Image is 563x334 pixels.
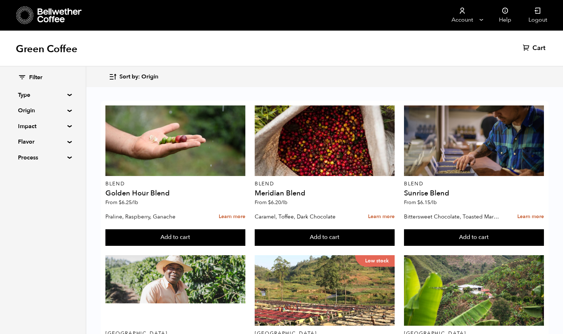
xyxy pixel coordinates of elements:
[255,190,395,197] h4: Meridian Blend
[255,255,395,326] a: Low stock
[105,190,245,197] h4: Golden Hour Blend
[368,209,395,225] a: Learn more
[105,229,245,246] button: Add to cart
[29,74,42,82] span: Filter
[281,199,287,206] span: /lb
[404,181,544,186] p: Blend
[523,44,547,53] a: Cart
[119,73,158,81] span: Sort by: Origin
[119,199,138,206] bdi: 6.25
[517,209,544,225] a: Learn more
[18,106,68,115] summary: Origin
[417,199,420,206] span: $
[105,181,245,186] p: Blend
[268,199,287,206] bdi: 6.20
[16,42,77,55] h1: Green Coffee
[18,137,68,146] summary: Flavor
[105,211,201,222] p: Praline, Raspberry, Ganache
[18,91,68,99] summary: Type
[105,199,138,206] span: From
[404,229,544,246] button: Add to cart
[355,255,395,267] p: Low stock
[255,211,350,222] p: Caramel, Toffee, Dark Chocolate
[417,199,437,206] bdi: 6.15
[404,211,499,222] p: Bittersweet Chocolate, Toasted Marshmallow, Candied Orange, Praline
[219,209,245,225] a: Learn more
[132,199,138,206] span: /lb
[18,122,68,131] summary: Impact
[255,181,395,186] p: Blend
[109,68,158,85] button: Sort by: Origin
[255,199,287,206] span: From
[18,153,68,162] summary: Process
[404,199,437,206] span: From
[404,190,544,197] h4: Sunrise Blend
[255,229,395,246] button: Add to cart
[532,44,545,53] span: Cart
[430,199,437,206] span: /lb
[119,199,122,206] span: $
[268,199,271,206] span: $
